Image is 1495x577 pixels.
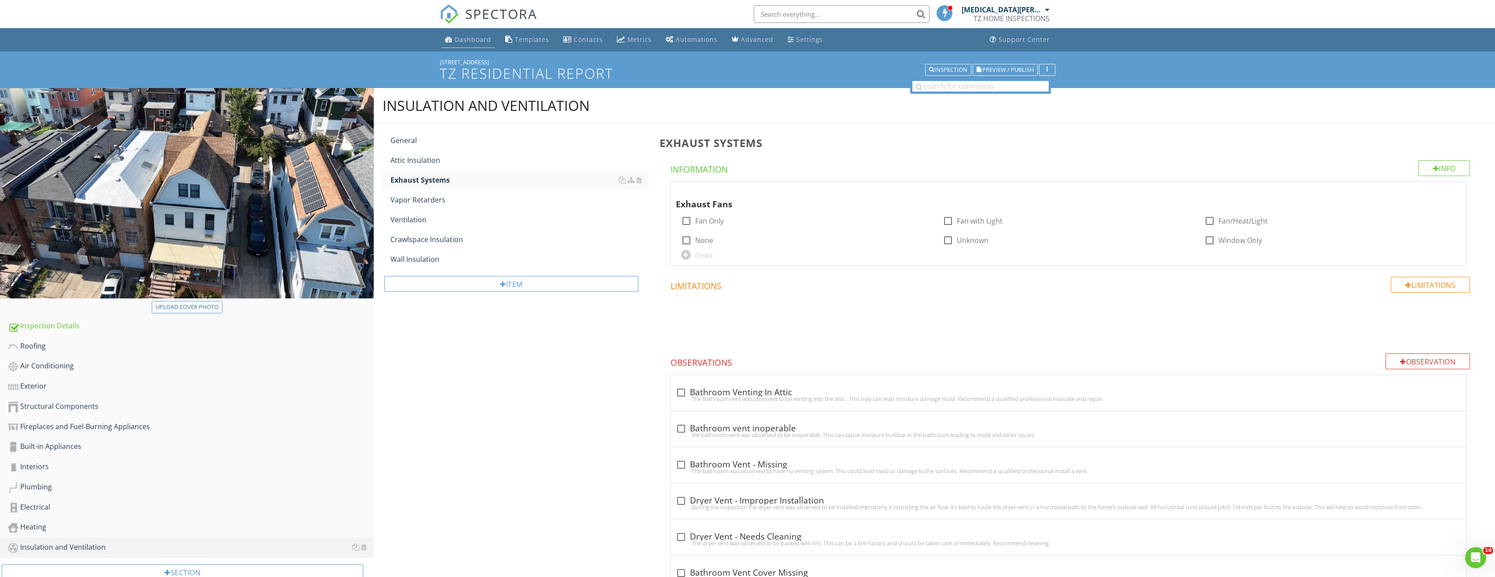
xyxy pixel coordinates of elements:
div: Insulation and Ventilation [383,97,590,114]
div: Vapor Retarders [390,195,649,205]
div: Exterior [8,381,374,392]
span: 10 [1483,547,1493,554]
div: Insulation and Ventilation [8,542,374,553]
div: Interiors [8,461,374,473]
label: Unknown [957,236,988,245]
div: General [390,135,649,146]
div: Templates [515,35,549,44]
label: None [695,236,713,245]
h4: Limitations [671,277,1470,292]
div: During the inspection the dryer vent was observed to be installed improperly it restricting the a... [676,503,1462,511]
span: Preview / Publish [982,67,1034,73]
div: TZ HOME INSPECTIONS [974,14,1050,23]
div: Attic Insulation [390,155,649,165]
div: Dashboard [455,35,491,44]
div: Exhaust Fans [676,185,1422,211]
div: Structural Components [8,401,374,412]
div: Automations [676,35,718,44]
input: search for comments [912,81,1049,92]
button: Upload cover photo [152,301,222,313]
input: Search everything... [754,5,930,23]
a: Support Center [986,32,1054,48]
a: Automations (Basic) [662,32,721,48]
div: Fireplaces and Fuel-Burning Appliances [8,421,374,433]
div: Metrics [627,35,652,44]
div: Exhaust Systems [390,175,649,185]
div: The bathroom was observed to have no venting system. This could lead mold or damage to the surfac... [676,467,1462,474]
div: Heating [8,522,374,533]
div: Upload cover photo [156,303,219,312]
div: Limitations [1391,277,1470,293]
h3: Exhaust Systems [660,137,1481,149]
a: Inspection [925,65,971,73]
label: Window Only [1218,236,1262,245]
div: Built-in Appliances [8,441,374,452]
label: Fan with Light [957,217,1003,225]
label: Fan Only [695,217,724,225]
a: Advanced [728,32,777,48]
div: Crawlspace Insulation [390,234,649,245]
div: Info [1418,160,1470,176]
span: SPECTORA [465,4,537,23]
div: [MEDICAL_DATA][PERSON_NAME] [962,5,1043,14]
h1: TZ Residential Report [440,66,1055,81]
h4: Information [671,160,1470,175]
a: Contacts [560,32,606,48]
div: Observation [1386,353,1470,369]
div: Wall Insulation [390,254,649,265]
div: OTHER [695,252,713,259]
div: The dryer vent was observed to be packed with lint. This can be a fire hazard and should be taken... [676,540,1462,547]
div: Inspection [929,67,967,73]
div: Inspection Details [8,320,374,332]
div: [STREET_ADDRESS] [440,59,1055,66]
div: Settings [796,35,823,44]
a: Dashboard [441,32,495,48]
h4: Observations [671,353,1470,368]
div: Contacts [574,35,603,44]
a: Preview / Publish [973,65,1038,73]
div: Electrical [8,502,374,513]
label: Fan/Heat/Light [1218,217,1268,225]
div: Item [384,276,638,292]
button: Preview / Publish [973,64,1038,76]
div: the bathroom vent was observed to be inoperable. This can cause moisture buildup in the bathroom ... [676,431,1462,438]
a: Settings [784,32,826,48]
div: The Bathroom vent was observed to be venting into the attic , This may can lead moisture damage m... [676,395,1462,402]
div: Support Center [999,35,1050,44]
a: Templates [502,32,553,48]
a: Metrics [613,32,655,48]
div: Advanced [741,35,773,44]
div: Plumbing [8,481,374,493]
button: Inspection [925,64,971,76]
a: SPECTORA [440,12,537,30]
div: Air Conditioning [8,360,374,372]
div: Roofing [8,341,374,352]
iframe: Intercom live chat [1465,547,1486,568]
img: The Best Home Inspection Software - Spectora [440,4,459,24]
div: Ventilation [390,214,649,225]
